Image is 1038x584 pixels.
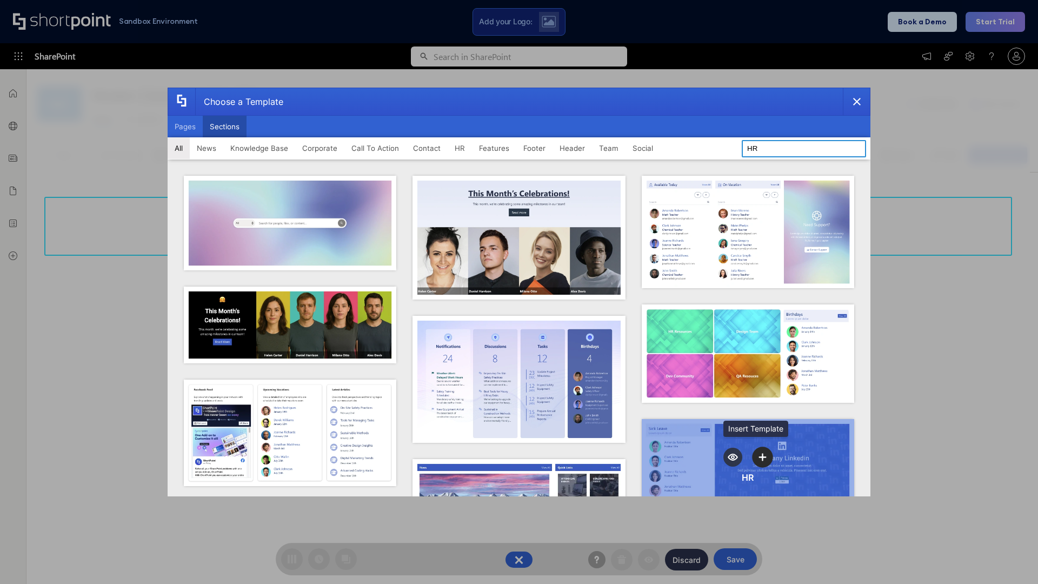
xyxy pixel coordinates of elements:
button: Contact [406,137,448,159]
button: HR [448,137,472,159]
button: News [190,137,223,159]
button: Header [553,137,592,159]
button: Social [626,137,660,159]
div: HR [742,472,754,483]
button: Features [472,137,516,159]
button: Sections [203,116,247,137]
button: Footer [516,137,553,159]
button: Knowledge Base [223,137,295,159]
div: Choose a Template [195,88,283,115]
button: Corporate [295,137,344,159]
button: Pages [168,116,203,137]
button: All [168,137,190,159]
iframe: Chat Widget [984,532,1038,584]
div: template selector [168,88,870,496]
button: Team [592,137,626,159]
button: Call To Action [344,137,406,159]
input: Search [742,140,866,157]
